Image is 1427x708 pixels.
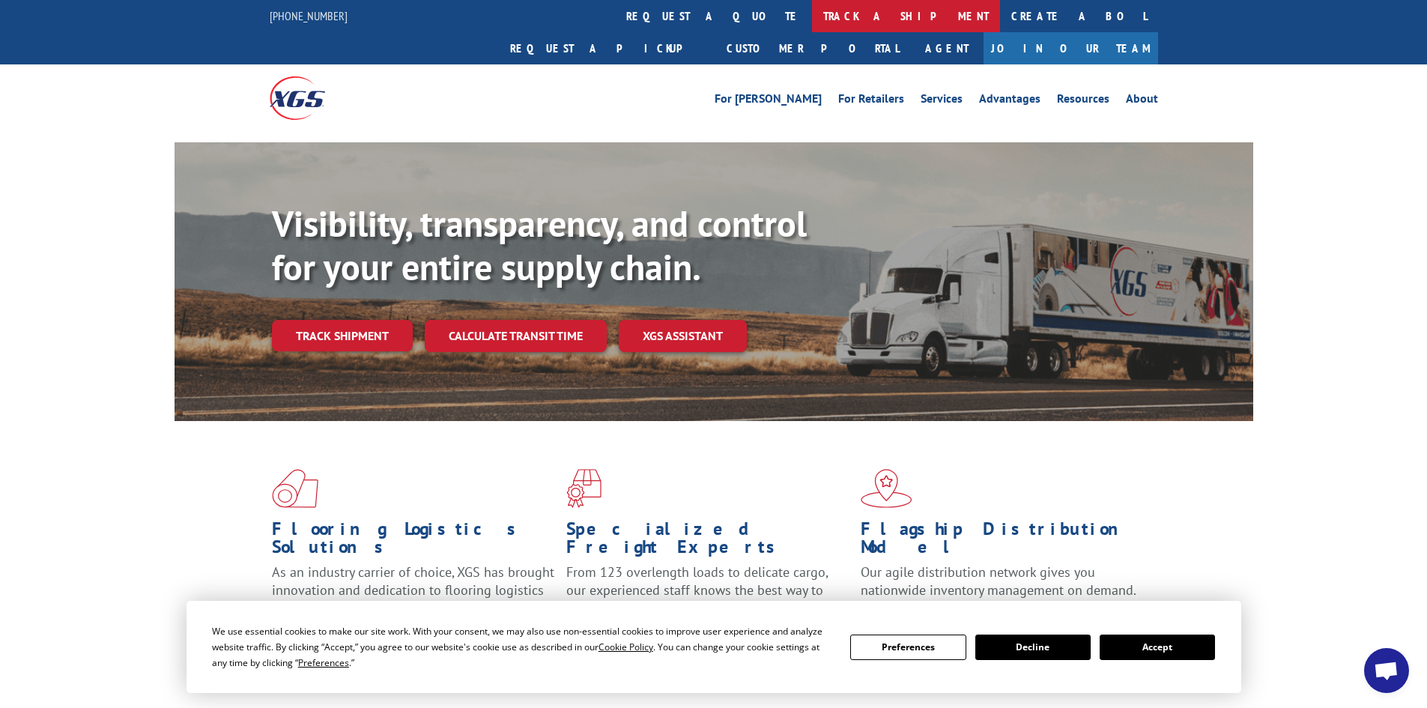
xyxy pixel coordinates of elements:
[1364,648,1409,693] a: Open chat
[1057,93,1109,109] a: Resources
[270,8,348,23] a: [PHONE_NUMBER]
[861,520,1144,563] h1: Flagship Distribution Model
[619,320,747,352] a: XGS ASSISTANT
[187,601,1241,693] div: Cookie Consent Prompt
[566,469,602,508] img: xgs-icon-focused-on-flooring-red
[272,320,413,351] a: Track shipment
[979,93,1040,109] a: Advantages
[838,93,904,109] a: For Retailers
[212,623,832,671] div: We use essential cookies to make our site work. With your consent, we may also use non-essential ...
[272,200,807,290] b: Visibility, transparency, and control for your entire supply chain.
[1100,635,1215,660] button: Accept
[861,563,1136,599] span: Our agile distribution network gives you nationwide inventory management on demand.
[975,635,1091,660] button: Decline
[984,32,1158,64] a: Join Our Team
[715,32,910,64] a: Customer Portal
[715,93,822,109] a: For [PERSON_NAME]
[425,320,607,352] a: Calculate transit time
[272,520,555,563] h1: Flooring Logistics Solutions
[850,635,966,660] button: Preferences
[566,520,849,563] h1: Specialized Freight Experts
[272,563,554,617] span: As an industry carrier of choice, XGS has brought innovation and dedication to flooring logistics...
[272,469,318,508] img: xgs-icon-total-supply-chain-intelligence-red
[910,32,984,64] a: Agent
[921,93,963,109] a: Services
[861,469,912,508] img: xgs-icon-flagship-distribution-model-red
[599,641,653,653] span: Cookie Policy
[499,32,715,64] a: Request a pickup
[1126,93,1158,109] a: About
[566,563,849,630] p: From 123 overlength loads to delicate cargo, our experienced staff knows the best way to move you...
[298,656,349,669] span: Preferences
